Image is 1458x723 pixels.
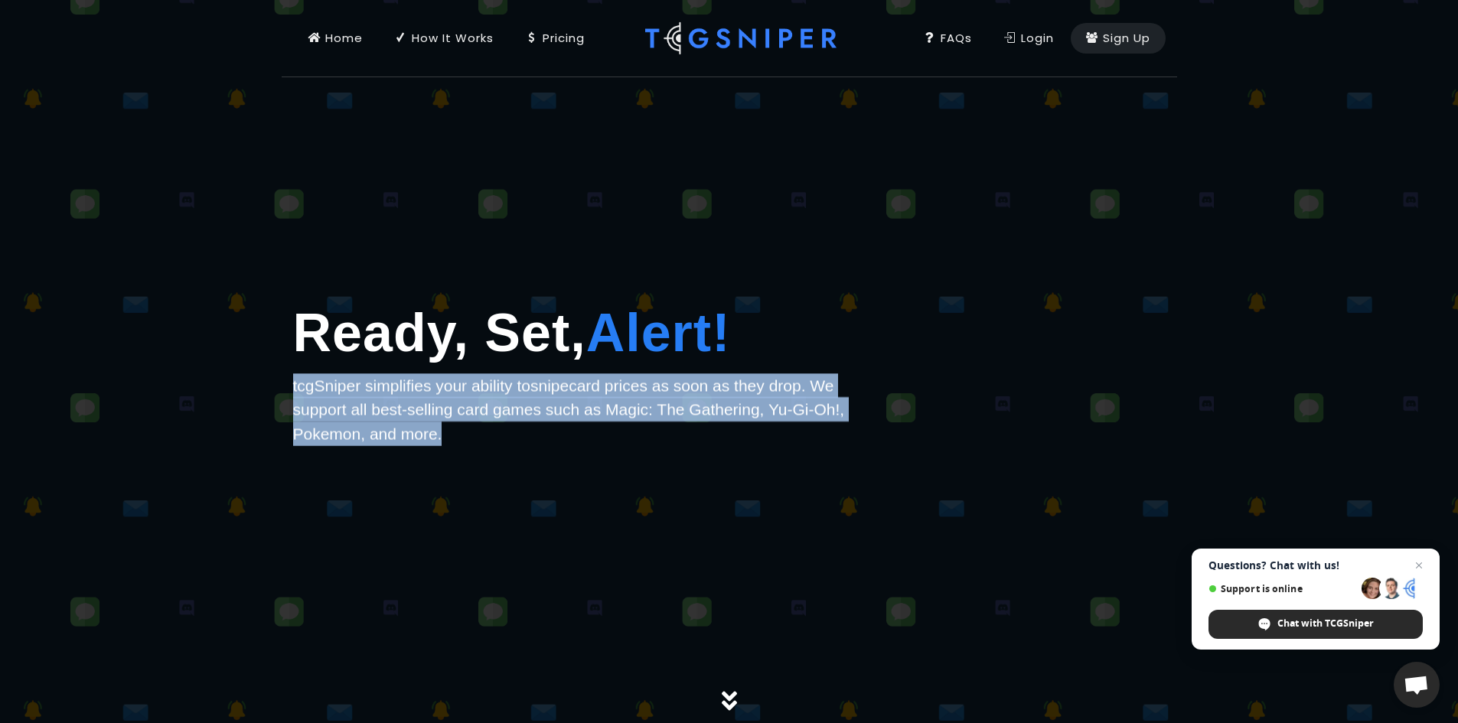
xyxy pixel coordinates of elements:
h1: Ready, Set, [293,293,867,373]
div: Login [1004,30,1054,47]
span: Alert! [586,303,731,363]
span: snipe [530,376,569,394]
a: Sign Up [1071,23,1166,54]
div: Sign Up [1086,30,1150,47]
div: FAQs [924,30,972,47]
span: Close chat [1410,556,1428,575]
span: Chat with TCGSniper [1277,617,1374,630]
span: Support is online [1208,583,1356,594]
div: Chat with TCGSniper [1208,610,1423,639]
span: Questions? Chat with us! [1208,559,1423,572]
div: How It Works [395,30,494,47]
p: tcgSniper simplifies your ability to card prices as soon as they drop. We support all best-sellin... [293,373,867,446]
div: Pricing [526,30,585,47]
div: Open chat [1394,662,1440,708]
div: Home [308,30,363,47]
